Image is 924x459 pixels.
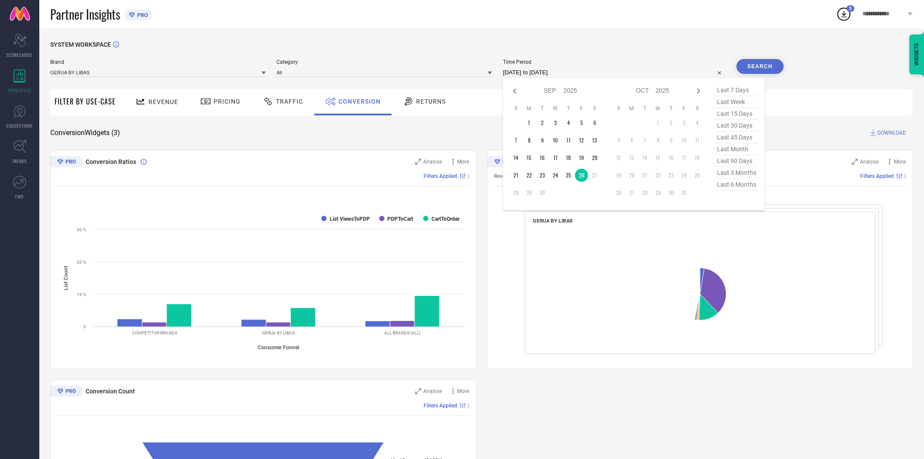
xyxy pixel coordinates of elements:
td: Wed Sep 17 2025 [549,151,562,164]
td: Fri Sep 05 2025 [575,116,588,129]
span: Filters Applied [861,173,894,179]
td: Thu Oct 02 2025 [665,116,678,129]
td: Fri Oct 17 2025 [678,151,691,164]
span: Partner Insights [50,5,120,23]
div: Premium [50,386,83,399]
span: PRO [135,12,148,18]
td: Mon Sep 01 2025 [523,116,536,129]
span: last 90 days [715,155,759,167]
td: Sun Sep 14 2025 [510,151,523,164]
span: last 7 days [715,84,759,96]
th: Friday [678,105,691,112]
td: Thu Oct 23 2025 [665,169,678,182]
span: WORKSPACE [8,87,32,94]
td: Mon Sep 22 2025 [523,169,536,182]
td: Tue Sep 16 2025 [536,151,549,164]
text: 0 [83,324,86,329]
span: Filters Applied [424,403,458,409]
td: Sun Sep 28 2025 [510,186,523,199]
th: Thursday [665,105,678,112]
span: SUGGESTIONS [7,122,33,129]
td: Fri Oct 31 2025 [678,186,691,199]
td: Sat Sep 06 2025 [588,116,601,129]
td: Sat Sep 13 2025 [588,134,601,147]
th: Thursday [562,105,575,112]
div: Premium [50,156,83,169]
span: Analyse [424,388,442,394]
text: PDPToCart [388,216,414,222]
td: Fri Sep 19 2025 [575,151,588,164]
td: Mon Sep 15 2025 [523,151,536,164]
td: Tue Sep 23 2025 [536,169,549,182]
text: COMPETITOR BRANDS [132,330,177,335]
span: Revenue (% share) [494,173,537,179]
td: Wed Sep 03 2025 [549,116,562,129]
span: last 6 months [715,179,759,191]
td: Thu Oct 16 2025 [665,151,678,164]
svg: Zoom [415,159,421,165]
span: last 3 months [715,167,759,179]
span: Conversion Ratios [86,158,136,165]
text: CartToOrder [431,216,460,222]
span: FWD [16,193,24,200]
span: More [458,388,469,394]
td: Fri Oct 03 2025 [678,116,691,129]
span: SYSTEM WORKSPACE [50,41,111,48]
td: Mon Sep 08 2025 [523,134,536,147]
span: 3 [849,6,852,11]
span: Pricing [214,98,241,105]
td: Tue Sep 02 2025 [536,116,549,129]
svg: Zoom [415,388,421,394]
span: GERUA BY LIBAS [533,218,572,224]
span: Brand [50,59,266,65]
span: Returns [416,98,446,105]
td: Wed Oct 22 2025 [652,169,665,182]
td: Sat Oct 18 2025 [691,151,704,164]
td: Sat Oct 04 2025 [691,116,704,129]
td: Thu Sep 18 2025 [562,151,575,164]
td: Wed Oct 15 2025 [652,151,665,164]
th: Tuesday [536,105,549,112]
span: Traffic [276,98,303,105]
th: Tuesday [638,105,652,112]
span: Category [277,59,493,65]
span: Filters Applied [424,173,458,179]
th: Saturday [691,105,704,112]
span: TRENDS [12,158,27,164]
th: Monday [625,105,638,112]
div: Previous month [510,86,520,96]
td: Sun Oct 26 2025 [612,186,625,199]
span: last month [715,143,759,155]
span: | [905,173,906,179]
div: Next month [693,86,704,96]
td: Sun Sep 07 2025 [510,134,523,147]
td: Thu Oct 30 2025 [665,186,678,199]
span: | [468,403,469,409]
td: Mon Oct 06 2025 [625,134,638,147]
td: Wed Oct 08 2025 [652,134,665,147]
td: Sat Oct 11 2025 [691,134,704,147]
th: Saturday [588,105,601,112]
text: GERUA BY LIBAS [262,330,295,335]
span: SCORECARDS [7,52,33,58]
td: Tue Oct 07 2025 [638,134,652,147]
td: Sun Sep 21 2025 [510,169,523,182]
th: Wednesday [652,105,665,112]
td: Mon Oct 20 2025 [625,169,638,182]
td: Tue Sep 09 2025 [536,134,549,147]
tspan: Consumer Funnel [258,344,300,351]
td: Tue Oct 21 2025 [638,169,652,182]
span: Filter By Use-Case [55,96,116,107]
span: Time Period [503,59,726,65]
td: Thu Oct 09 2025 [665,134,678,147]
td: Sun Oct 12 2025 [612,151,625,164]
td: Sun Oct 19 2025 [612,169,625,182]
text: 20 % [77,260,86,264]
td: Fri Oct 10 2025 [678,134,691,147]
input: Select time period [503,67,726,78]
button: Search [737,59,784,74]
th: Monday [523,105,536,112]
td: Fri Oct 24 2025 [678,169,691,182]
span: More [894,159,906,165]
span: last 15 days [715,108,759,120]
